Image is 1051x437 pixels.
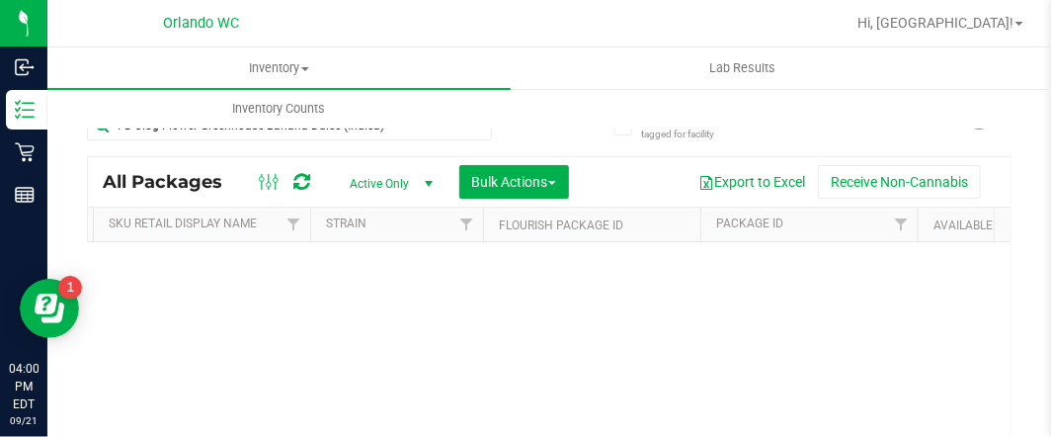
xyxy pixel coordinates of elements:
iframe: Resource center [20,279,79,338]
a: Sku Retail Display Name [109,217,257,230]
a: Filter [450,208,483,241]
a: Filter [885,208,918,241]
span: All Packages [103,171,242,193]
inline-svg: Retail [15,142,35,162]
a: Strain [326,217,366,230]
a: Inventory Counts [47,88,511,130]
a: Flourish Package ID [499,218,623,232]
inline-svg: Inventory [15,100,35,120]
span: Bulk Actions [472,174,556,190]
p: 04:00 PM EDT [9,360,39,413]
iframe: Resource center unread badge [58,276,82,300]
button: Bulk Actions [459,165,569,199]
inline-svg: Reports [15,185,35,205]
inline-svg: Inbound [15,57,35,77]
a: Package ID [716,217,783,230]
a: Lab Results [511,47,974,89]
button: Export to Excel [686,165,818,199]
a: Filter [278,208,310,241]
span: Orlando WC [164,15,240,32]
span: Lab Results [683,59,802,77]
a: Available [933,218,993,232]
p: 09/21 [9,413,39,428]
button: Receive Non-Cannabis [818,165,981,199]
span: Hi, [GEOGRAPHIC_DATA]! [857,15,1013,31]
a: Inventory [47,47,511,89]
span: Inventory [47,59,511,77]
span: Inventory Counts [206,100,353,118]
